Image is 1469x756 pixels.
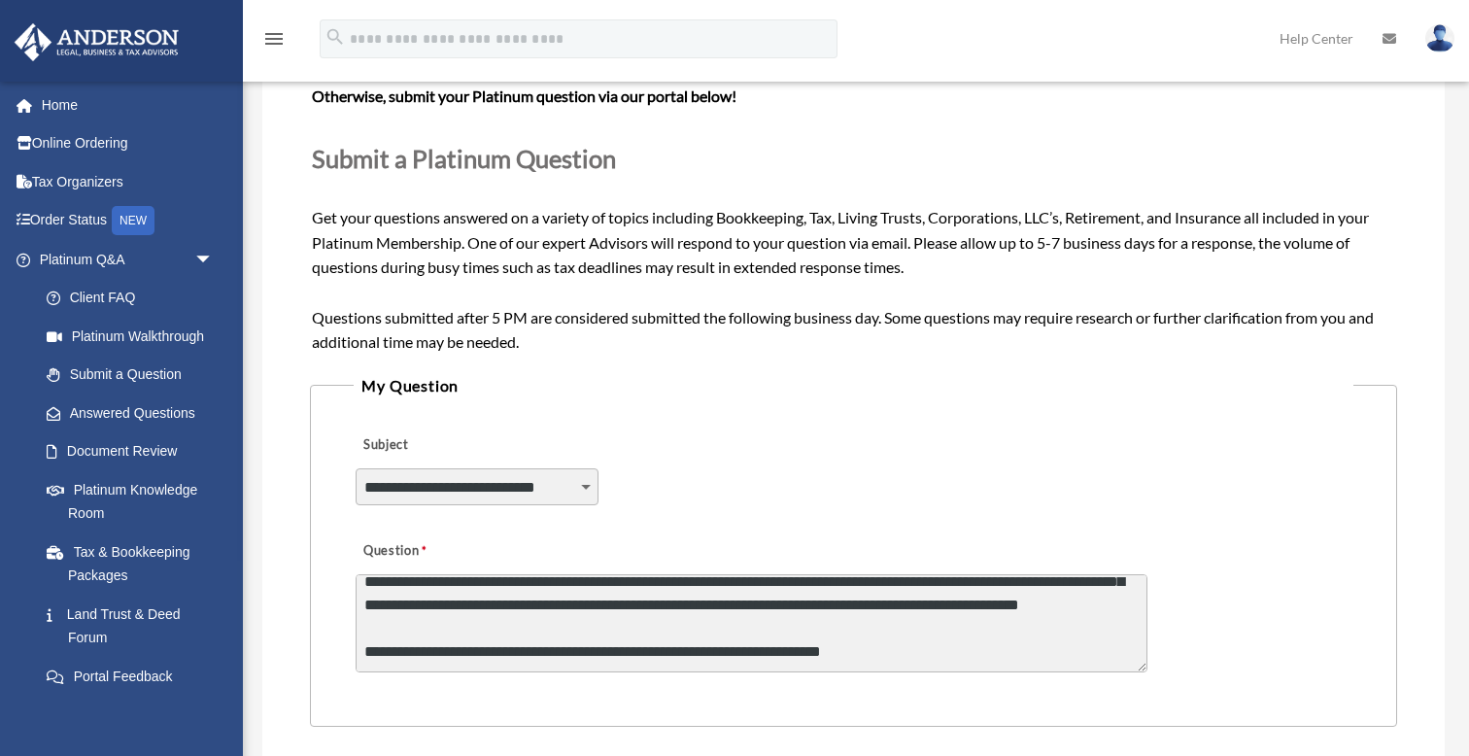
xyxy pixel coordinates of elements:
a: Portal Feedback [27,657,243,696]
a: Tax & Bookkeeping Packages [27,533,243,595]
i: search [325,26,346,48]
a: Platinum Q&Aarrow_drop_down [14,240,243,279]
legend: My Question [354,372,1352,399]
a: Order StatusNEW [14,201,243,241]
span: Submit a Platinum Question [312,144,616,173]
a: Online Ordering [14,124,243,163]
label: Subject [356,432,540,460]
a: Land Trust & Deed Forum [27,595,243,657]
a: Submit a Question [27,356,233,395]
b: Otherwise, submit your Platinum question via our portal below! [312,86,736,105]
a: Document Review [27,432,243,471]
label: Question [356,538,506,566]
div: NEW [112,206,154,235]
i: menu [262,27,286,51]
a: Home [14,86,243,124]
a: Client FAQ [27,279,243,318]
span: arrow_drop_down [194,240,233,280]
a: menu [262,34,286,51]
a: Tax Organizers [14,162,243,201]
span: Get your questions answered on a variety of topics including Bookkeeping, Tax, Living Trusts, Cor... [312,9,1396,352]
img: Anderson Advisors Platinum Portal [9,23,185,61]
a: Platinum Knowledge Room [27,470,243,533]
a: Answered Questions [27,394,243,432]
a: Platinum Walkthrough [27,317,243,356]
img: User Pic [1425,24,1454,52]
